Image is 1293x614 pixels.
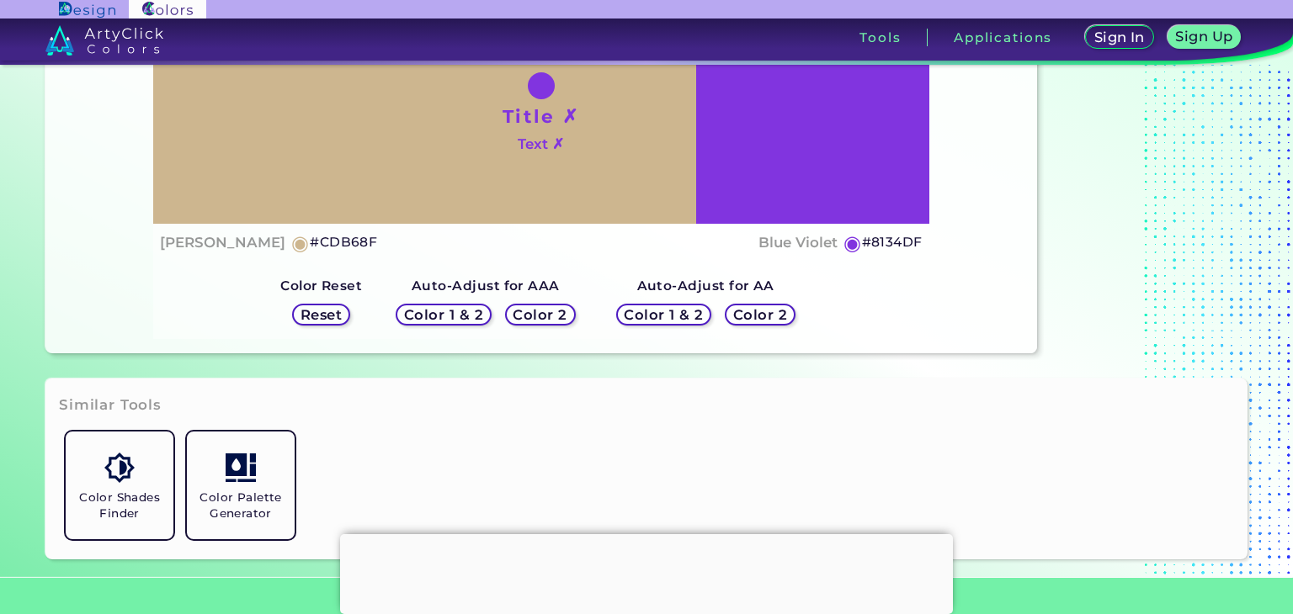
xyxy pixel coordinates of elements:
[1171,27,1237,48] a: Sign Up
[72,490,167,521] h5: Color Shades Finder
[104,453,134,482] img: icon_color_shades.svg
[291,233,310,253] h5: ◉
[954,31,1052,44] h3: Applications
[59,425,180,546] a: Color Shades Finder
[758,230,838,255] h4: Blue Violet
[516,309,565,321] h5: Color 2
[843,233,862,253] h5: ◉
[637,278,774,294] strong: Auto-Adjust for AA
[503,103,580,129] h1: Title ✗
[1097,31,1142,44] h5: Sign In
[408,309,480,321] h5: Color 1 & 2
[412,278,560,294] strong: Auto-Adjust for AAA
[518,132,564,156] h4: Text ✗
[859,31,901,44] h3: Tools
[280,278,362,294] strong: Color Reset
[862,231,923,253] h5: #8134DF
[1179,30,1231,43] h5: Sign Up
[1088,27,1151,48] a: Sign In
[59,2,115,18] img: ArtyClick Design logo
[736,309,785,321] h5: Color 2
[302,309,340,321] h5: Reset
[340,534,953,610] iframe: Advertisement
[45,25,164,56] img: logo_artyclick_colors_white.svg
[160,230,285,255] h4: [PERSON_NAME]
[310,231,377,253] h5: #CDB68F
[628,309,700,321] h5: Color 1 & 2
[180,425,301,546] a: Color Palette Generator
[194,490,288,521] h5: Color Palette Generator
[226,453,255,482] img: icon_col_pal_col.svg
